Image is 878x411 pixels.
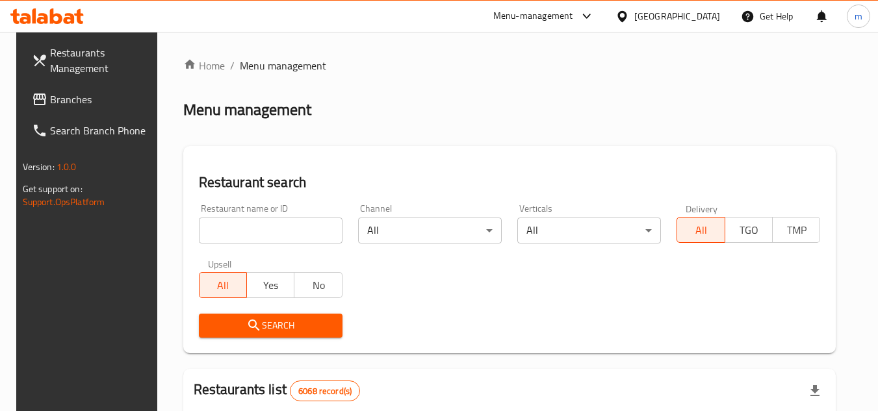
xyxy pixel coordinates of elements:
div: Total records count [290,380,360,401]
span: TGO [730,221,768,240]
button: All [677,217,725,243]
button: TGO [725,217,773,243]
span: No [300,276,337,295]
button: No [294,272,342,298]
h2: Restaurant search [199,173,821,192]
div: [GEOGRAPHIC_DATA] [634,9,720,23]
span: Yes [252,276,289,295]
span: m [855,9,862,23]
a: Support.OpsPlatform [23,193,105,210]
a: Search Branch Phone [21,115,163,146]
span: Get support on: [23,181,83,197]
button: All [199,272,247,298]
a: Branches [21,84,163,115]
span: Version: [23,158,55,175]
span: All [205,276,242,295]
a: Restaurants Management [21,37,163,84]
nav: breadcrumb [183,58,836,73]
a: Home [183,58,225,73]
span: Search [209,318,332,334]
h2: Restaurants list [194,380,361,401]
input: Search for restaurant name or ID.. [199,218,342,243]
li: / [230,58,235,73]
div: All [517,218,661,243]
button: Search [199,314,342,338]
div: Menu-management [493,8,573,24]
span: All [682,221,719,240]
button: Yes [246,272,294,298]
span: Branches [50,92,153,107]
span: 1.0.0 [57,158,77,175]
label: Upsell [208,259,232,268]
div: All [358,218,502,243]
button: TMP [772,217,820,243]
label: Delivery [686,204,718,213]
span: TMP [778,221,815,240]
span: 6068 record(s) [291,385,359,397]
span: Restaurants Management [50,45,153,76]
h2: Menu management [183,99,311,120]
span: Menu management [240,58,326,73]
span: Search Branch Phone [50,123,153,138]
div: Export file [799,375,831,406]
